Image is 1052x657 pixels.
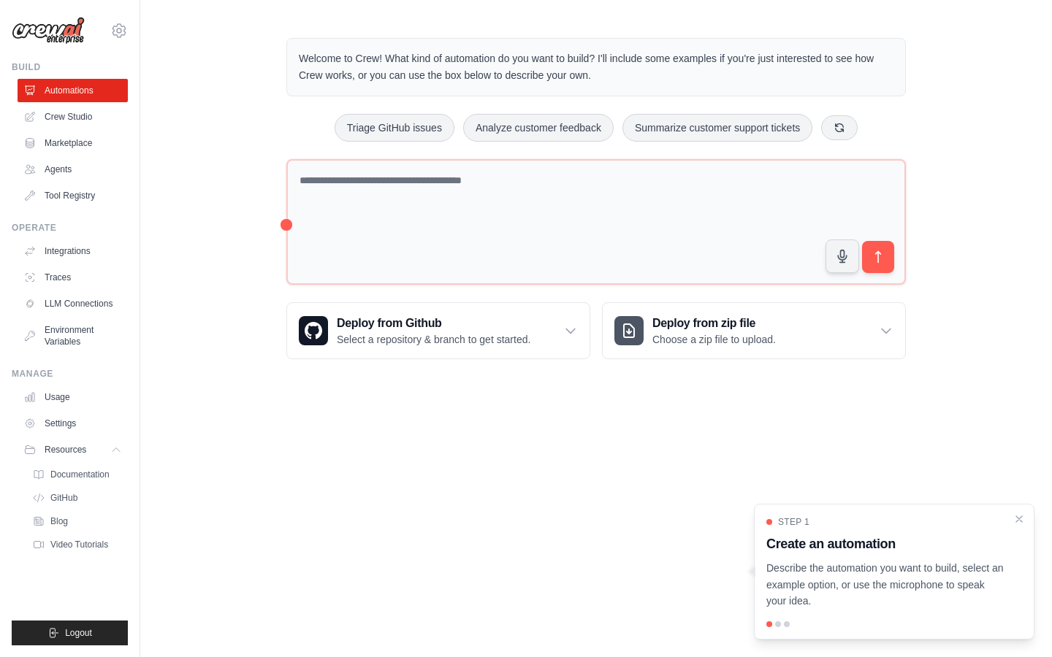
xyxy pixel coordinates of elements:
a: Traces [18,266,128,289]
button: Summarize customer support tickets [622,114,812,142]
div: Build [12,61,128,73]
img: Logo [12,17,85,45]
a: LLM Connections [18,292,128,315]
iframe: Chat Widget [979,587,1052,657]
p: Select a repository & branch to get started. [337,332,530,347]
a: Settings [18,412,128,435]
a: GitHub [26,488,128,508]
a: Usage [18,385,128,409]
a: Integrations [18,239,128,263]
span: Video Tutorials [50,539,108,550]
button: Close walkthrough [1013,513,1025,525]
div: Manage [12,368,128,380]
a: Marketplace [18,131,128,155]
h3: Deploy from zip file [652,315,776,332]
a: Video Tutorials [26,534,128,555]
button: Resources [18,438,128,461]
span: Logout [65,627,92,639]
p: Welcome to Crew! What kind of automation do you want to build? I'll include some examples if you'... [299,50,893,84]
button: Logout [12,620,128,645]
p: Choose a zip file to upload. [652,332,776,347]
a: Tool Registry [18,184,128,207]
button: Triage GitHub issues [335,114,454,142]
p: Describe the automation you want to build, select an example option, or use the microphone to spe... [766,560,1005,610]
span: GitHub [50,492,77,504]
h3: Deploy from Github [337,315,530,332]
span: Documentation [50,469,110,480]
a: Agents [18,158,128,181]
span: Resources [45,444,86,456]
h3: Create an automation [766,534,1005,554]
a: Automations [18,79,128,102]
a: Environment Variables [18,318,128,353]
a: Documentation [26,464,128,485]
button: Analyze customer feedback [463,114,614,142]
span: Blog [50,515,68,527]
a: Blog [26,511,128,531]
div: Operate [12,222,128,234]
a: Crew Studio [18,105,128,128]
span: Step 1 [778,516,809,528]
